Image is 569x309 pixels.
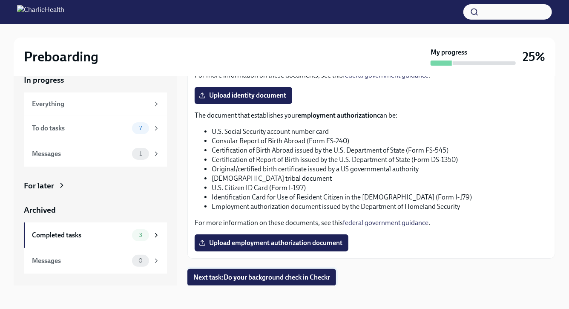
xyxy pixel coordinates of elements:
[212,146,548,155] li: Certification of Birth Abroad issued by the U.S. Department of State (Form FS-545)
[212,136,548,146] li: Consular Report of Birth Abroad (Form FS-240)
[201,91,286,100] span: Upload identity document
[212,165,548,174] li: Original/certified birth certificate issued by a US governmental authority
[134,125,147,131] span: 7
[133,257,148,264] span: 0
[32,124,129,133] div: To do tasks
[24,116,167,141] a: To do tasks7
[24,180,167,191] a: For later
[24,48,98,65] h2: Preboarding
[24,180,54,191] div: For later
[298,111,377,119] strong: employment authorization
[17,5,64,19] img: CharlieHealth
[32,256,129,266] div: Messages
[134,232,147,238] span: 3
[212,183,548,193] li: U.S. Citizen ID Card (Form I-197)
[195,234,348,251] label: Upload employment authorization document
[195,87,292,104] label: Upload identity document
[24,205,167,216] a: Archived
[195,218,548,228] p: For more information on these documents, see this .
[24,75,167,86] a: In progress
[193,273,330,282] span: Next task : Do your background check in Checkr
[134,150,147,157] span: 1
[195,111,548,120] p: The document that establishes your can be:
[24,141,167,167] a: Messages1
[24,222,167,248] a: Completed tasks3
[187,269,336,286] button: Next task:Do your background check in Checkr
[32,99,149,109] div: Everything
[212,202,548,211] li: Employment authorization document issued by the Department of Homeland Security
[32,231,129,240] div: Completed tasks
[32,149,129,159] div: Messages
[431,48,467,57] strong: My progress
[343,71,428,79] a: federal government guidance
[201,239,342,247] span: Upload employment authorization document
[24,92,167,116] a: Everything
[212,127,548,136] li: U.S. Social Security account number card
[212,193,548,202] li: Identification Card for Use of Resident Citizen in the [DEMOGRAPHIC_DATA] (Form I-179)
[212,155,548,165] li: Certification of Report of Birth issued by the U.S. Department of State (Form DS-1350)
[523,49,545,64] h3: 25%
[212,174,548,183] li: [DEMOGRAPHIC_DATA] tribal document
[343,219,428,227] a: federal government guidance
[24,248,167,274] a: Messages0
